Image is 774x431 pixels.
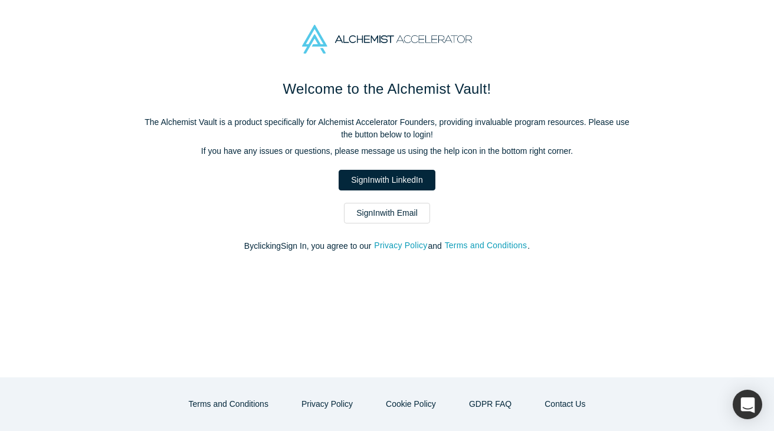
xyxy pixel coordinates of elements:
[139,78,635,100] h1: Welcome to the Alchemist Vault!
[457,394,524,414] a: GDPR FAQ
[139,116,635,141] p: The Alchemist Vault is a product specifically for Alchemist Accelerator Founders, providing inval...
[373,394,448,414] button: Cookie Policy
[302,25,472,54] img: Alchemist Accelerator Logo
[373,239,428,252] button: Privacy Policy
[444,239,528,252] button: Terms and Conditions
[339,170,435,190] a: SignInwith LinkedIn
[532,394,598,414] button: Contact Us
[289,394,365,414] button: Privacy Policy
[176,394,281,414] button: Terms and Conditions
[344,203,430,223] a: SignInwith Email
[139,145,635,157] p: If you have any issues or questions, please message us using the help icon in the bottom right co...
[139,240,635,252] p: By clicking Sign In , you agree to our and .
